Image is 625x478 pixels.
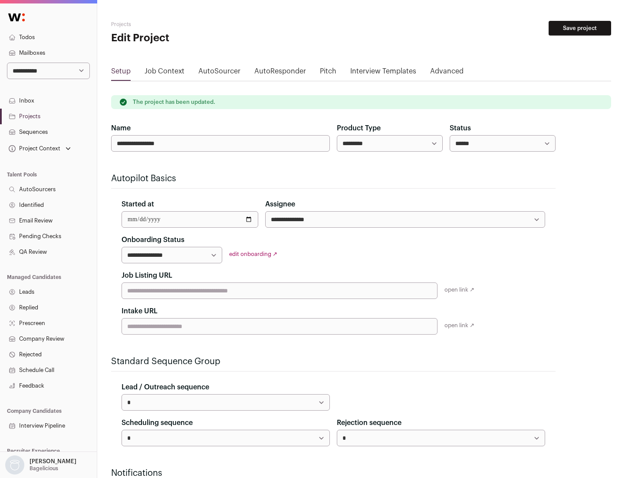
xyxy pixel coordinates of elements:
div: Project Context [7,145,60,152]
label: Intake URL [122,306,158,316]
h2: Projects [111,21,278,28]
label: Rejection sequence [337,418,401,428]
p: The project has been updated. [133,99,215,106]
label: Status [450,123,471,133]
h2: Standard Sequence Group [111,355,556,368]
img: Wellfound [3,9,30,26]
h2: Autopilot Basics [111,173,556,185]
h1: Edit Project [111,31,278,45]
a: Job Context [145,66,184,80]
label: Lead / Outreach sequence [122,382,209,392]
button: Save project [549,21,611,36]
p: [PERSON_NAME] [30,458,76,465]
a: Interview Templates [350,66,416,80]
a: AutoResponder [254,66,306,80]
label: Scheduling sequence [122,418,193,428]
label: Job Listing URL [122,270,172,281]
label: Assignee [265,199,295,209]
button: Open dropdown [7,143,72,155]
label: Product Type [337,123,381,133]
label: Started at [122,199,154,209]
p: Bagelicious [30,465,58,472]
label: Onboarding Status [122,235,184,245]
img: nopic.png [5,455,24,475]
a: Pitch [320,66,336,80]
a: AutoSourcer [198,66,240,80]
label: Name [111,123,131,133]
a: Advanced [430,66,464,80]
a: edit onboarding ↗ [229,251,277,257]
button: Open dropdown [3,455,78,475]
a: Setup [111,66,131,80]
